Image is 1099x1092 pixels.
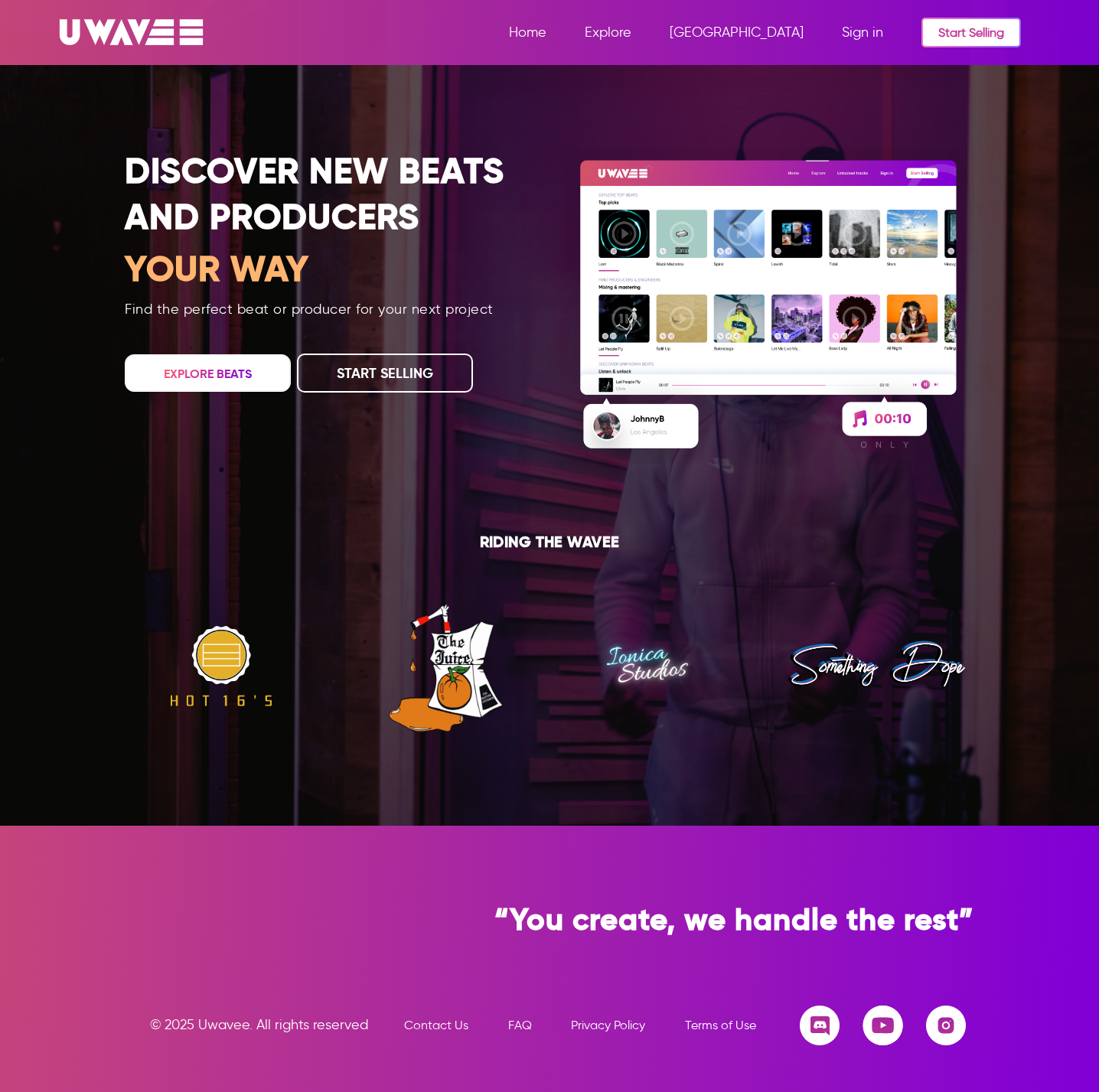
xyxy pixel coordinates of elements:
p: Find the perfect beat or producer for your next project [125,298,538,321]
div: © 2025 Uwavee. All rights reserved [125,1006,393,1044]
img: pic [561,148,974,464]
img: pic [561,582,727,748]
h3: “You create, we handle the rest” [461,902,974,937]
a: Start Selling [921,18,1021,47]
a: Explore [585,24,670,41]
h1: DISCOVER NEW BEATS AND PRODUCERS [125,148,538,240]
h1: YOUR WAY [125,246,538,292]
a: Contact Us [404,1018,468,1032]
a: Sign in [842,24,921,41]
img: ic_instagram.svg [926,1006,966,1045]
img: pic [343,587,538,748]
img: ic_discord.svg [800,1006,840,1045]
img: pic [779,638,974,692]
a: [GEOGRAPHIC_DATA] [670,24,842,41]
img: ic_youtube.svg [863,1006,903,1045]
button: START SELLING [297,354,473,393]
img: logo-white.png [40,14,223,51]
a: Privacy Policy [571,1018,645,1032]
a: Terms of Use [685,1018,756,1032]
a: START SELLING [297,365,473,382]
img: pic [125,591,320,748]
h4: RIDING THE WAVEE [480,533,620,551]
a: FAQ [508,1018,532,1032]
a: Home [509,24,585,41]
